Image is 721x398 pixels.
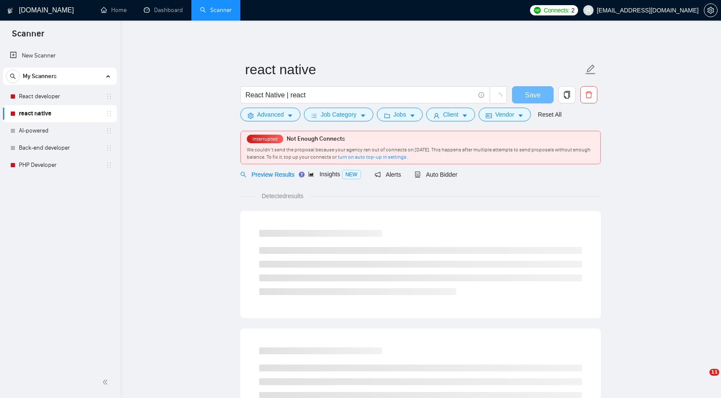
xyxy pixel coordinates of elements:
span: Save [525,90,540,100]
input: Scanner name... [245,59,583,80]
button: copy [558,86,576,103]
a: New Scanner [10,47,110,64]
span: caret-down [287,112,293,119]
button: delete [580,86,597,103]
span: notification [375,172,381,178]
span: Scanner [5,27,51,45]
li: My Scanners [3,68,117,174]
span: Vendor [495,110,514,119]
a: searchScanner [200,6,232,14]
span: holder [106,110,112,117]
span: user [585,7,591,13]
span: holder [106,162,112,169]
a: turn on auto top-up in settings. [338,154,408,160]
button: search [6,69,20,83]
div: Tooltip anchor [298,171,306,178]
span: Not Enough Connects [287,135,345,142]
a: homeHome [101,6,127,14]
a: react native [19,105,100,122]
span: Interrupted [250,136,280,142]
span: area-chart [308,171,314,177]
li: New Scanner [3,47,117,64]
span: Connects: [544,6,570,15]
a: Reset All [538,110,561,119]
span: Jobs [394,110,406,119]
a: dashboardDashboard [144,6,183,14]
iframe: Intercom live chat [692,369,712,389]
a: setting [704,7,718,14]
span: Auto Bidder [415,171,457,178]
span: We couldn’t send the proposal because your agency ran out of connects on [DATE]. This happens aft... [247,147,591,160]
a: PHP Developer [19,157,100,174]
a: AI-powered [19,122,100,139]
span: search [6,73,19,79]
span: NEW [342,170,361,179]
span: info-circle [479,92,484,98]
span: Preview Results [240,171,294,178]
button: idcardVendorcaret-down [479,108,531,121]
span: double-left [102,378,111,386]
span: My Scanners [23,68,57,85]
span: holder [106,145,112,151]
span: robot [415,172,421,178]
button: folderJobscaret-down [377,108,423,121]
span: loading [494,93,502,100]
span: caret-down [409,112,415,119]
span: 11 [709,369,719,376]
span: delete [581,91,597,99]
img: upwork-logo.png [534,7,541,14]
span: folder [384,112,390,119]
span: caret-down [360,112,366,119]
span: 2 [571,6,575,15]
span: caret-down [518,112,524,119]
span: bars [311,112,317,119]
button: settingAdvancedcaret-down [240,108,300,121]
span: search [240,172,246,178]
button: userClientcaret-down [426,108,475,121]
span: idcard [486,112,492,119]
span: copy [559,91,575,99]
button: barsJob Categorycaret-down [304,108,373,121]
span: Job Category [321,110,356,119]
img: logo [7,4,13,18]
span: Detected results [256,191,309,201]
a: React developer [19,88,100,105]
span: holder [106,93,112,100]
span: Advanced [257,110,284,119]
span: Client [443,110,458,119]
a: Back-end developer [19,139,100,157]
button: setting [704,3,718,17]
span: edit [585,64,596,75]
span: setting [248,112,254,119]
span: Alerts [375,171,401,178]
span: setting [704,7,717,14]
button: Save [512,86,554,103]
input: Search Freelance Jobs... [245,90,475,100]
span: Insights [308,171,360,178]
span: user [433,112,439,119]
span: caret-down [462,112,468,119]
span: holder [106,127,112,134]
